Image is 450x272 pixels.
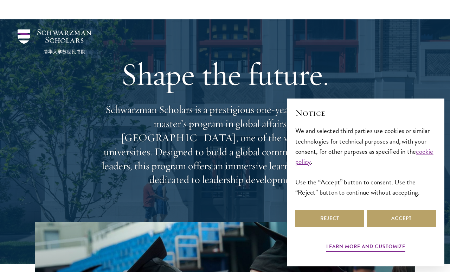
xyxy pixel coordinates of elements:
[295,146,433,167] a: cookie policy
[18,29,91,54] img: Schwarzman Scholars
[295,210,364,227] button: Reject
[98,55,352,94] h1: Shape the future.
[326,242,405,253] button: Learn more and customize
[367,210,436,227] button: Accept
[295,107,436,119] h2: Notice
[295,126,436,197] div: We and selected third parties use cookies or similar technologies for technical purposes and, wit...
[98,103,352,187] p: Schwarzman Scholars is a prestigious one-year, fully funded master’s program in global affairs at...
